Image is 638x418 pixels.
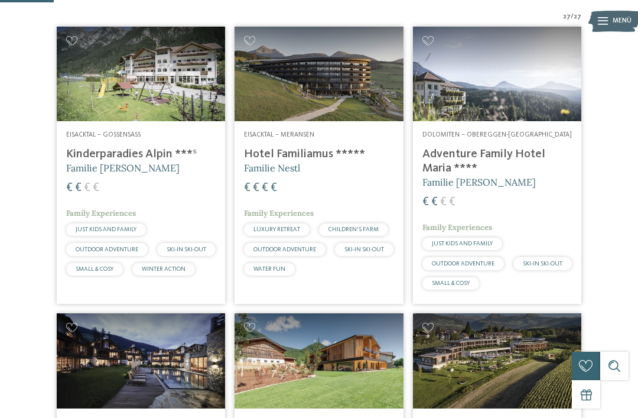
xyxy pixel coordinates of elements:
[142,266,185,272] span: WINTER ACTION
[328,226,379,232] span: CHILDREN’S FARM
[66,162,180,174] span: Familie [PERSON_NAME]
[235,27,403,121] img: Familienhotels gesucht? Hier findet ihr die besten!
[66,147,216,161] h4: Kinderparadies Alpin ***ˢ
[84,182,90,194] span: €
[253,266,285,272] span: WATER FUN
[432,261,494,267] span: OUTDOOR ADVENTURE
[262,182,268,194] span: €
[422,222,492,232] span: Family Experiences
[413,27,581,121] img: Adventure Family Hotel Maria ****
[422,176,536,188] span: Familie [PERSON_NAME]
[432,280,470,286] span: SMALL & COSY
[76,226,136,232] span: JUST KIDS AND FAMILY
[57,27,225,121] img: Kinderparadies Alpin ***ˢ
[244,131,314,138] span: Eisacktal – Meransen
[244,162,300,174] span: Familie Nestl
[449,196,455,208] span: €
[271,182,277,194] span: €
[422,196,429,208] span: €
[431,196,438,208] span: €
[422,147,572,176] h4: Adventure Family Hotel Maria ****
[235,27,403,304] a: Familienhotels gesucht? Hier findet ihr die besten! Eisacktal – Meransen Hotel Familiamus ***** F...
[253,247,316,252] span: OUTDOOR ADVENTURE
[432,241,493,247] span: JUST KIDS AND FAMILY
[66,131,141,138] span: Eisacktal – Gossensass
[253,182,259,194] span: €
[244,208,314,218] span: Family Experiences
[422,131,572,138] span: Dolomiten – Obereggen-[GEOGRAPHIC_DATA]
[413,313,581,408] img: Familienhotels gesucht? Hier findet ihr die besten!
[57,313,225,408] img: Post Alpina - Family Mountain Chalets ****ˢ
[440,196,447,208] span: €
[167,247,206,252] span: SKI-IN SKI-OUT
[563,12,571,22] span: 27
[93,182,99,194] span: €
[66,208,136,218] span: Family Experiences
[57,27,225,304] a: Familienhotels gesucht? Hier findet ihr die besten! Eisacktal – Gossensass Kinderparadies Alpin *...
[413,27,581,304] a: Familienhotels gesucht? Hier findet ihr die besten! Dolomiten – Obereggen-[GEOGRAPHIC_DATA] Adven...
[244,182,250,194] span: €
[66,182,73,194] span: €
[574,12,581,22] span: 27
[571,12,574,22] span: /
[76,266,113,272] span: SMALL & COSY
[75,182,82,194] span: €
[523,261,562,267] span: SKI-IN SKI-OUT
[235,313,403,408] img: Familienhotels gesucht? Hier findet ihr die besten!
[76,247,138,252] span: OUTDOOR ADVENTURE
[344,247,384,252] span: SKI-IN SKI-OUT
[253,226,300,232] span: LUXURY RETREAT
